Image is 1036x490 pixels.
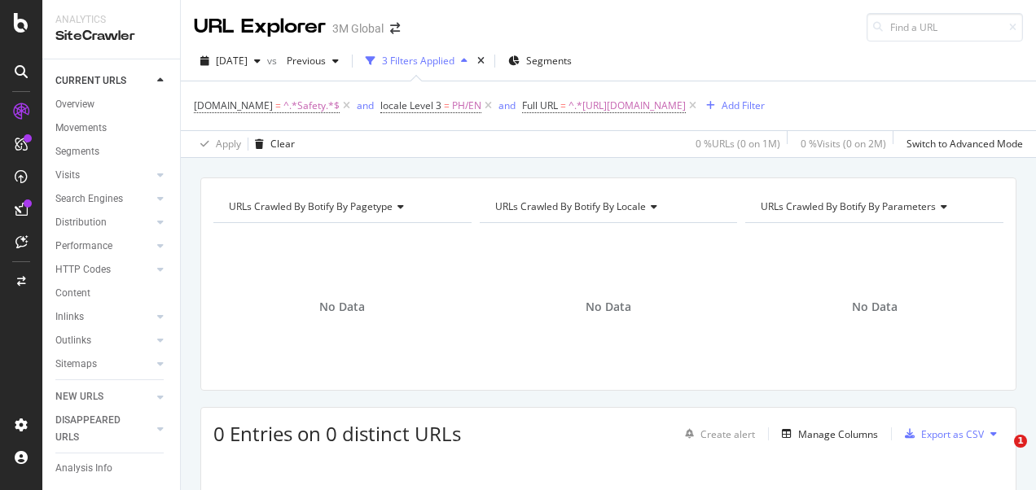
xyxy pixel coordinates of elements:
[55,285,90,302] div: Content
[474,53,488,69] div: times
[55,332,91,349] div: Outlinks
[898,421,984,447] button: Export as CSV
[452,94,481,117] span: PH/EN
[775,424,878,444] button: Manage Columns
[229,199,393,213] span: URLs Crawled By Botify By pagetype
[55,214,107,231] div: Distribution
[722,98,765,112] div: Add Filter
[55,460,169,477] a: Analysis Info
[248,131,295,157] button: Clear
[761,199,936,213] span: URLs Crawled By Botify By parameters
[275,98,281,112] span: =
[55,460,112,477] div: Analysis Info
[55,167,80,184] div: Visits
[55,120,169,137] a: Movements
[55,261,111,278] div: HTTP Codes
[55,190,123,208] div: Search Engines
[194,98,273,112] span: [DOMAIN_NAME]
[283,94,340,117] span: ^.*Safety.*$
[801,137,886,151] div: 0 % Visits ( 0 on 2M )
[390,23,400,34] div: arrow-right-arrow-left
[757,194,989,220] h4: URLs Crawled By Botify By parameters
[194,13,326,41] div: URL Explorer
[194,131,241,157] button: Apply
[55,261,152,278] a: HTTP Codes
[267,54,280,68] span: vs
[700,427,755,441] div: Create alert
[444,98,450,112] span: =
[55,285,169,302] a: Content
[55,412,152,446] a: DISAPPEARED URLS
[55,96,94,113] div: Overview
[55,27,167,46] div: SiteCrawler
[700,96,765,116] button: Add Filter
[1014,435,1027,448] span: 1
[55,308,84,326] div: Inlinks
[921,427,984,441] div: Export as CSV
[981,435,1020,474] iframe: Intercom live chat
[798,427,878,441] div: Manage Columns
[867,13,1023,42] input: Find a URL
[280,48,345,74] button: Previous
[55,72,152,90] a: CURRENT URLS
[55,190,152,208] a: Search Engines
[498,98,516,112] div: and
[55,143,169,160] a: Segments
[678,421,755,447] button: Create alert
[55,356,152,373] a: Sitemaps
[55,13,167,27] div: Analytics
[55,356,97,373] div: Sitemaps
[55,388,152,405] a: NEW URLS
[357,98,374,112] div: and
[319,299,365,315] span: No Data
[280,54,326,68] span: Previous
[359,48,474,74] button: 3 Filters Applied
[586,299,631,315] span: No Data
[380,98,441,112] span: locale Level 3
[55,96,169,113] a: Overview
[492,194,723,220] h4: URLs Crawled By Botify By locale
[382,54,454,68] div: 3 Filters Applied
[55,143,99,160] div: Segments
[526,54,572,68] span: Segments
[216,54,248,68] span: 2025 Aug. 24th
[213,420,461,447] span: 0 Entries on 0 distinct URLs
[55,412,138,446] div: DISAPPEARED URLS
[226,194,457,220] h4: URLs Crawled By Botify By pagetype
[55,388,103,405] div: NEW URLS
[498,98,516,113] button: and
[906,137,1023,151] div: Switch to Advanced Mode
[194,48,267,74] button: [DATE]
[900,131,1023,157] button: Switch to Advanced Mode
[332,20,384,37] div: 3M Global
[522,98,558,112] span: Full URL
[502,48,578,74] button: Segments
[568,94,686,117] span: ^.*[URL][DOMAIN_NAME]
[560,98,566,112] span: =
[55,308,152,326] a: Inlinks
[55,167,152,184] a: Visits
[696,137,780,151] div: 0 % URLs ( 0 on 1M )
[55,214,152,231] a: Distribution
[270,137,295,151] div: Clear
[55,332,152,349] a: Outlinks
[852,299,898,315] span: No Data
[55,238,152,255] a: Performance
[55,120,107,137] div: Movements
[55,72,126,90] div: CURRENT URLS
[495,199,646,213] span: URLs Crawled By Botify By locale
[55,238,112,255] div: Performance
[216,137,241,151] div: Apply
[357,98,374,113] button: and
